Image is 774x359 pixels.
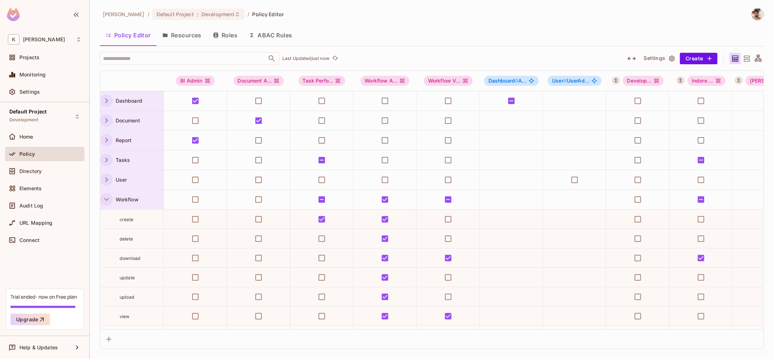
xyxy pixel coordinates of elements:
[157,26,207,44] button: Resources
[8,34,19,45] span: K
[424,76,473,86] div: Workflow V...
[19,186,42,191] span: Elements
[687,76,726,86] div: Indore ...
[623,76,664,86] div: Develop...
[113,117,140,123] span: Document
[113,157,130,163] span: Tasks
[298,76,346,86] span: Task Performer
[641,53,677,64] button: Settings
[424,76,473,86] span: Workflow Viewer
[252,11,284,18] span: Policy Editor
[233,76,284,86] div: Document A...
[120,275,135,280] span: update
[157,11,194,18] span: Default Project
[564,78,567,84] span: #
[298,76,346,86] div: Task Perfo...
[361,76,410,86] span: Workflow Admin
[19,345,58,350] span: Help & Updates
[19,55,40,60] span: Projects
[680,53,718,64] button: Create
[23,37,65,42] span: Workspace: Keshav-Sharma
[361,76,410,86] div: Workflow A...
[488,78,527,84] span: A...
[687,76,726,86] span: Indore Users
[148,11,149,18] li: /
[207,26,243,44] button: Roles
[267,53,277,64] button: Open
[19,134,33,140] span: Home
[515,78,518,84] span: #
[331,54,339,63] button: refresh
[329,54,339,63] span: Click to refresh data
[9,117,38,123] span: Development
[332,55,338,62] span: refresh
[19,151,35,157] span: Policy
[19,220,53,226] span: URL Mapping
[113,196,139,202] span: Workflow
[19,168,42,174] span: Directory
[623,76,664,86] span: Developers
[120,217,133,222] span: create
[176,76,214,86] div: BI Admin
[19,237,40,243] span: Connect
[113,137,132,143] span: Report
[612,76,620,84] button: A User Set is a dynamically conditioned role, grouping users based on real-time criteria.
[100,26,157,44] button: Policy Editor
[113,98,142,104] span: Dashboard
[484,76,539,86] span: Dashboard#ABCD
[233,76,284,86] span: Document Admin
[247,11,249,18] li: /
[120,314,130,319] span: view
[10,293,77,300] div: Trial ended- now on Free plan
[677,76,685,84] button: A User Set is a dynamically conditioned role, grouping users based on real-time criteria.
[120,236,133,242] span: delete
[552,78,589,84] span: UserAd...
[243,26,298,44] button: ABAC Rules
[201,11,235,18] span: Development
[19,203,43,209] span: Audit Log
[10,314,50,325] button: Upgrade
[7,8,20,21] img: SReyMgAAAABJRU5ErkJggg==
[19,89,40,95] span: Settings
[196,11,199,17] span: :
[120,256,140,261] span: download
[548,76,601,86] span: User#UserAdmin
[19,72,46,78] span: Monitoring
[120,294,134,300] span: upload
[735,76,743,84] button: A User Set is a dynamically conditioned role, grouping users based on real-time criteria.
[103,11,145,18] span: the active workspace
[282,56,329,61] p: Last Updated just now
[752,8,764,20] img: Keshav Sharma
[9,109,47,115] span: Default Project
[552,78,567,84] span: User
[488,78,519,84] span: Dashboard
[113,177,127,183] span: User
